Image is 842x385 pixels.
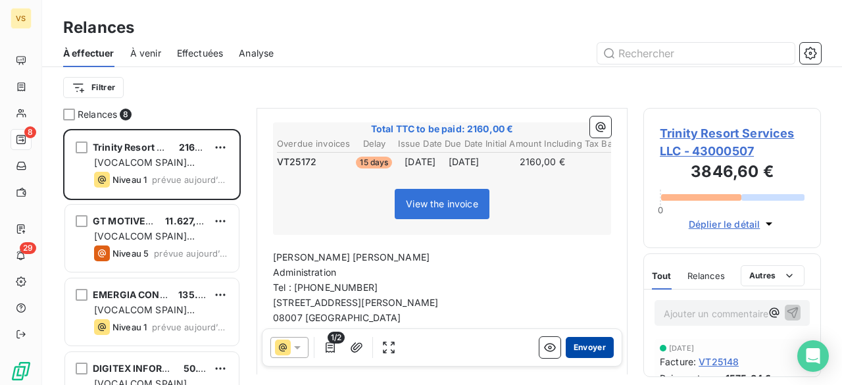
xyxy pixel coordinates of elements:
span: DIGITEX INFORMÁTICA INTERNACIONAL [93,363,278,374]
span: 50.123,04 € [184,363,239,374]
span: 0 [658,205,663,215]
span: Niveau 1 [112,322,147,332]
div: grid [63,129,241,385]
span: Administration [273,267,336,278]
span: Paiement reçu [660,371,723,385]
span: Total TTC to be paid: 2160,00 € [275,122,609,136]
input: Rechercher [597,43,795,64]
span: 135.971,86 € [178,289,237,300]
span: EMERGIA CONTACT CENTER, S.L. [93,289,247,300]
h3: Relances [63,16,134,39]
th: Delay [352,137,396,151]
span: GT MOTIVE, S.L. [93,215,169,226]
img: Logo LeanPay [11,361,32,382]
button: Filtrer [63,77,124,98]
span: 2160,00 € [179,141,225,153]
span: 8 [120,109,132,120]
td: [DATE] [444,155,483,169]
span: Analyse [239,47,274,60]
button: Envoyer [566,337,614,358]
span: Tel : [PHONE_NUMBER] [273,282,378,293]
span: Niveau 5 [112,248,149,259]
span: 8 [24,126,36,138]
a: 8 [11,129,31,150]
span: [PERSON_NAME] [PERSON_NAME] [273,251,430,263]
span: 1/2 [328,332,345,344]
span: Relances [78,108,117,121]
span: Relances [687,270,725,281]
span: View the invoice [406,198,478,209]
th: Overdue invoices [276,137,351,151]
th: Initial Amount Including Tax [485,137,599,151]
td: 2160,00 € [485,155,599,169]
span: prévue aujourd’hui [154,248,228,259]
span: À venir [130,47,161,60]
span: Niveau 1 [112,174,147,185]
span: [STREET_ADDRESS][PERSON_NAME] [273,297,438,308]
span: VT25148 [699,355,739,369]
span: Trinity Resort Services LLC [93,141,216,153]
div: Open Intercom Messenger [797,340,829,372]
th: Issue Date [397,137,443,151]
span: Tout [652,270,672,281]
td: 2160,00 € [601,155,690,169]
span: À effectuer [63,47,114,60]
span: prévue aujourd’hui [152,174,228,185]
span: Effectuées [177,47,224,60]
span: [VOCALCOM SPAIN] Previsión de pago [94,230,195,255]
span: VT25172 [277,155,316,168]
span: prévue aujourd’hui [152,322,228,332]
button: Déplier le détail [685,217,780,232]
span: 1575,04 € [726,371,771,385]
span: [VOCALCOM SPAIN] Previsión de pago [94,157,195,181]
button: Autres [741,265,805,286]
span: 08007 [GEOGRAPHIC_DATA] [273,312,401,323]
span: Trinity Resort Services LLC - 43000507 [660,124,805,160]
th: Balance including tax [601,137,690,151]
h3: 3846,60 € [660,160,805,186]
td: [DATE] [397,155,443,169]
span: 29 [20,242,36,254]
span: Déplier le détail [689,217,760,231]
span: [DATE] [669,344,694,352]
span: [VOCALCOM SPAIN] Previsión de pago [94,304,195,328]
span: 15 days [356,157,392,168]
span: Facture : [660,355,696,369]
span: 11.627,82 € [165,215,217,226]
div: VS [11,8,32,29]
th: Due Date [444,137,483,151]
